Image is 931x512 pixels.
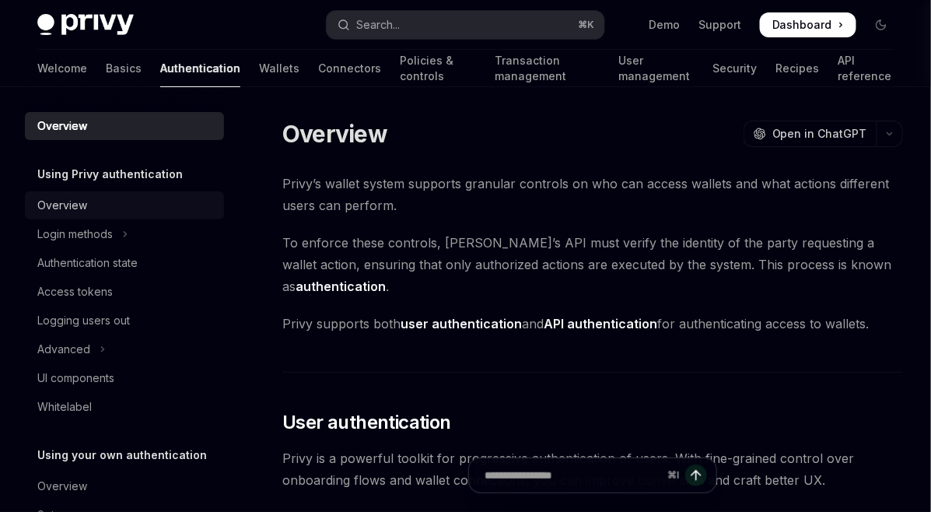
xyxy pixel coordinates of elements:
span: Privy supports both and for authenticating access to wallets. [282,313,903,335]
div: Authentication state [37,254,138,272]
button: Toggle dark mode [869,12,894,37]
span: Open in ChatGPT [772,126,867,142]
a: UI components [25,364,224,392]
span: Dashboard [772,17,832,33]
span: User authentication [282,410,451,435]
button: Toggle Advanced section [25,335,224,363]
a: Authentication state [25,249,224,277]
a: Support [698,17,741,33]
div: Overview [37,477,87,496]
h1: Overview [282,120,387,148]
div: Access tokens [37,282,113,301]
a: Recipes [775,50,819,87]
div: Search... [356,16,400,34]
a: Welcome [37,50,87,87]
strong: user authentication [401,316,522,331]
div: Overview [37,196,87,215]
span: Privy’s wallet system supports granular controls on who can access wallets and what actions diffe... [282,173,903,216]
a: API reference [838,50,894,87]
button: Toggle Login methods section [25,220,224,248]
button: Open search [327,11,604,39]
a: Overview [25,191,224,219]
a: Overview [25,472,224,500]
h5: Using Privy authentication [37,165,183,184]
a: Dashboard [760,12,856,37]
a: Wallets [259,50,299,87]
a: Access tokens [25,278,224,306]
a: Demo [649,17,680,33]
div: Login methods [37,225,113,244]
span: Privy is a powerful toolkit for progressive authentication of users. With fine-grained control ov... [282,447,903,491]
button: Send message [685,465,707,486]
a: Logging users out [25,307,224,335]
div: Advanced [37,340,90,359]
span: To enforce these controls, [PERSON_NAME]’s API must verify the identity of the party requesting a... [282,232,903,297]
a: Policies & controls [400,50,476,87]
a: Whitelabel [25,393,224,421]
div: Logging users out [37,311,130,330]
input: Ask a question... [485,458,661,493]
a: Transaction management [495,50,600,87]
button: Open in ChatGPT [744,121,877,147]
div: Overview [37,117,87,135]
img: dark logo [37,14,134,36]
a: Authentication [160,50,240,87]
strong: authentication [296,279,386,294]
a: Basics [106,50,142,87]
div: Whitelabel [37,398,92,416]
h5: Using your own authentication [37,446,207,465]
strong: API authentication [544,316,657,331]
a: Connectors [318,50,381,87]
a: Overview [25,112,224,140]
a: User management [619,50,695,87]
a: Security [712,50,757,87]
span: ⌘ K [579,19,595,31]
div: UI components [37,369,114,388]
